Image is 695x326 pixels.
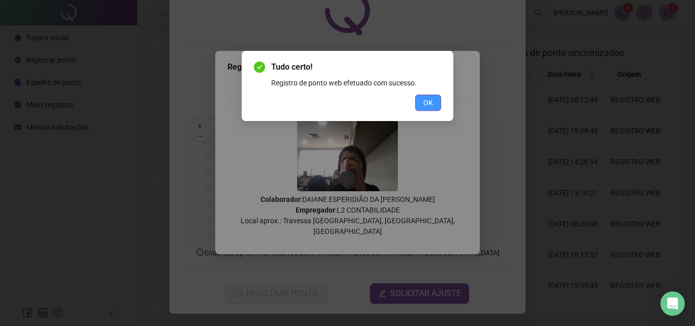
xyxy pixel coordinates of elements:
span: OK [423,97,433,108]
span: Tudo certo! [271,61,441,73]
div: Open Intercom Messenger [660,291,685,316]
div: Registro de ponto web efetuado com sucesso. [271,77,441,88]
button: OK [415,95,441,111]
span: check-circle [254,62,265,73]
